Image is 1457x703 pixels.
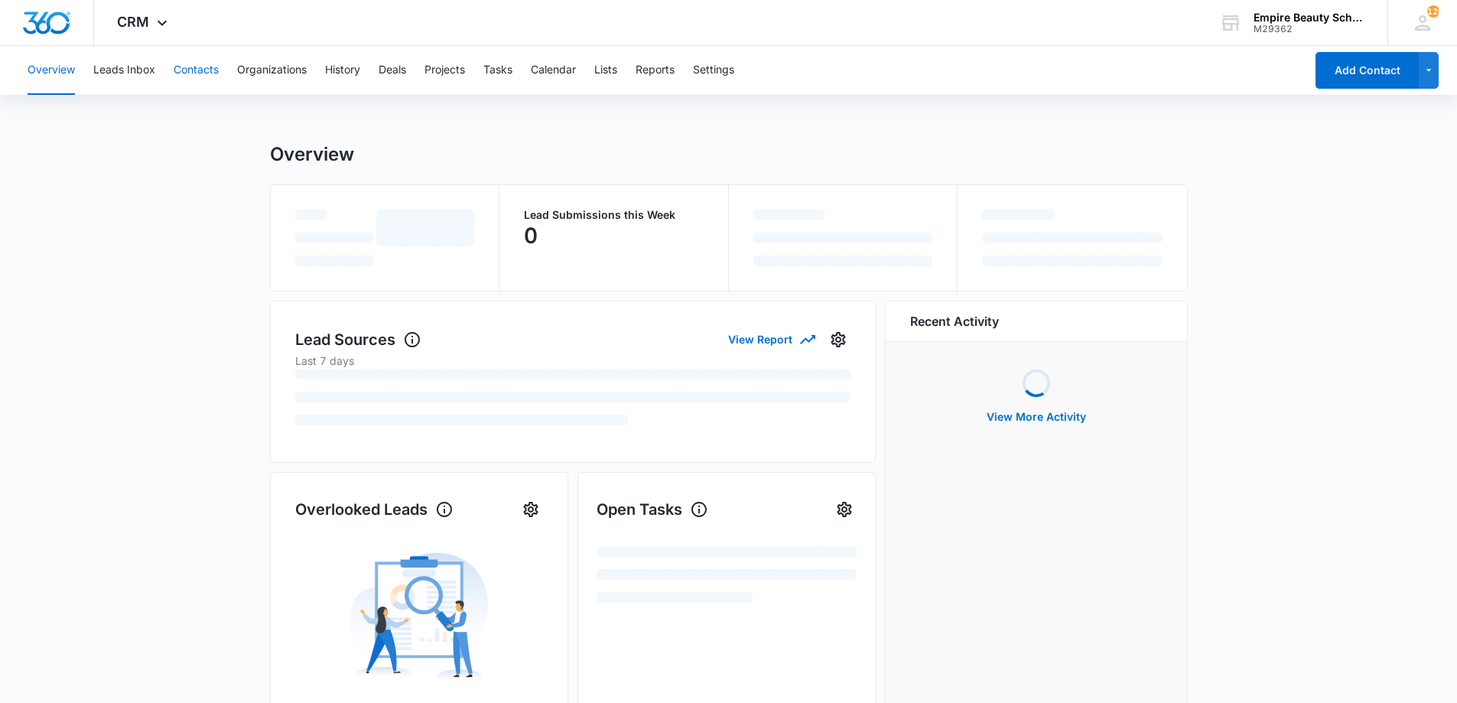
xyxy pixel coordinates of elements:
[524,210,704,220] p: Lead Submissions this Week
[295,498,454,521] h1: Overlooked Leads
[1316,52,1419,89] button: Add Contact
[237,46,307,95] button: Organizations
[524,223,538,248] p: 0
[174,46,219,95] button: Contacts
[1254,11,1365,24] div: account name
[325,46,360,95] button: History
[483,46,512,95] button: Tasks
[636,46,675,95] button: Reports
[594,46,617,95] button: Lists
[971,399,1101,435] button: View More Activity
[597,498,708,521] h1: Open Tasks
[910,312,999,330] h6: Recent Activity
[693,46,734,95] button: Settings
[424,46,465,95] button: Projects
[1427,5,1439,18] span: 128
[28,46,75,95] button: Overview
[832,497,857,522] button: Settings
[531,46,576,95] button: Calendar
[117,14,149,30] span: CRM
[1427,5,1439,18] div: notifications count
[1254,24,1365,34] div: account id
[93,46,155,95] button: Leads Inbox
[379,46,406,95] button: Deals
[519,497,543,522] button: Settings
[270,143,354,166] h1: Overview
[826,327,850,352] button: Settings
[295,328,421,351] h1: Lead Sources
[728,326,814,353] button: View Report
[295,353,850,369] p: Last 7 days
